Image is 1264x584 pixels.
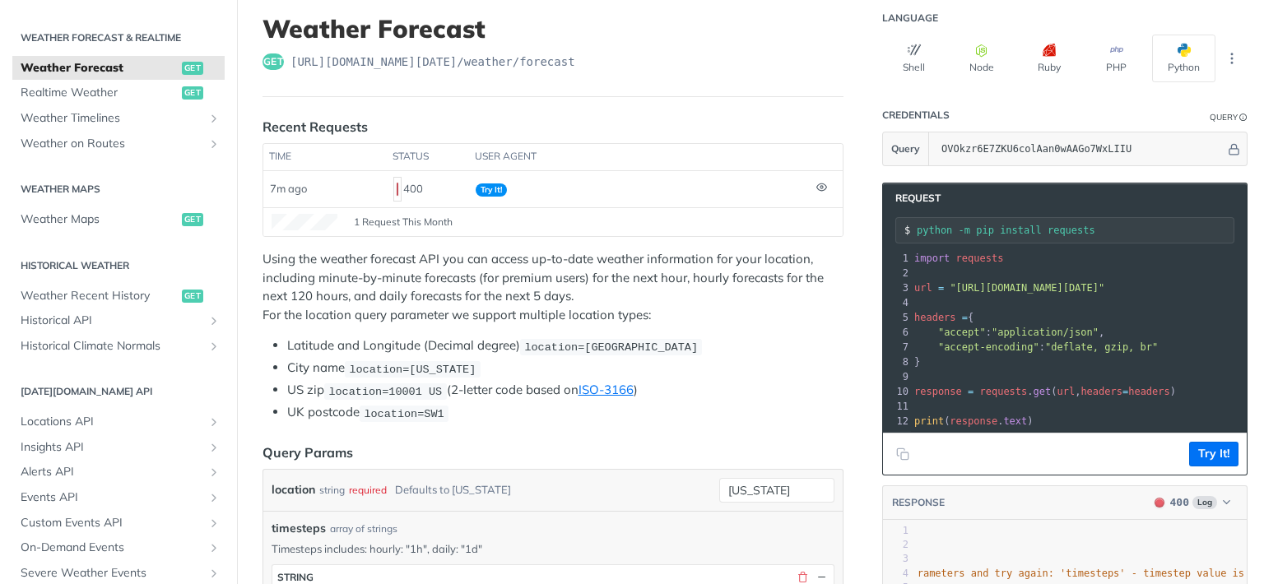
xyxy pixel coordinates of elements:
[914,253,950,264] span: import
[207,441,221,454] button: Show subpages for Insights API
[579,382,634,397] a: ISO-3166
[21,313,203,329] span: Historical API
[182,290,203,303] span: get
[263,53,284,70] span: get
[12,485,225,510] a: Events APIShow subpages for Events API
[21,110,203,127] span: Weather Timelines
[207,112,221,125] button: Show subpages for Weather Timelines
[393,175,462,203] div: 400
[207,517,221,530] button: Show subpages for Custom Events API
[1210,111,1238,123] div: Query
[891,442,914,466] button: Copy to clipboard
[950,35,1013,82] button: Node
[883,399,911,414] div: 11
[12,384,225,399] h2: [DATE][DOMAIN_NAME] API
[21,464,203,480] span: Alerts API
[21,489,203,506] span: Events API
[917,225,1234,236] input: Request instructions
[12,435,225,460] a: Insights APIShow subpages for Insights API
[207,340,221,353] button: Show subpages for Historical Climate Normals
[1034,386,1052,397] span: get
[883,132,929,165] button: Query
[1045,341,1158,353] span: "deflate, gzip, br"
[182,62,203,75] span: get
[914,282,932,294] span: url
[914,341,1158,353] span: :
[938,282,944,294] span: =
[882,109,950,122] div: Credentials
[968,386,974,397] span: =
[1146,494,1238,511] button: 400400Log
[272,520,326,537] span: timesteps
[207,137,221,151] button: Show subpages for Weather on Routes
[1017,35,1080,82] button: Ruby
[469,144,810,170] th: user agent
[328,385,442,397] span: location=10001 US
[1085,35,1148,82] button: PHP
[287,359,843,378] li: City name
[12,511,225,535] a: Custom Events APIShow subpages for Custom Events API
[1080,386,1122,397] span: headers
[182,213,203,226] span: get
[319,478,345,502] div: string
[883,310,911,325] div: 5
[914,327,1104,338] span: : ,
[883,251,911,266] div: 1
[1189,442,1238,466] button: Try It!
[397,183,398,196] span: 400
[914,386,962,397] span: response
[882,12,938,25] div: Language
[1057,386,1075,397] span: url
[272,478,315,502] label: location
[891,494,946,511] button: RESPONSE
[21,439,203,456] span: Insights API
[883,524,908,538] div: 1
[524,341,698,353] span: location=[GEOGRAPHIC_DATA]
[21,338,203,355] span: Historical Climate Normals
[1122,386,1128,397] span: =
[12,535,225,560] a: On-Demand EventsShow subpages for On-Demand Events
[12,308,225,333] a: Historical APIShow subpages for Historical API
[1224,51,1239,66] svg: More ellipsis
[1239,114,1248,122] i: Information
[207,314,221,327] button: Show subpages for Historical API
[883,340,911,355] div: 7
[21,288,178,304] span: Weather Recent History
[883,355,911,369] div: 8
[207,415,221,429] button: Show subpages for Locations API
[21,414,203,430] span: Locations API
[883,295,911,310] div: 4
[980,386,1028,397] span: requests
[950,415,997,427] span: response
[287,403,843,422] li: UK postcode
[887,192,941,205] span: Request
[207,567,221,580] button: Show subpages for Severe Weather Events
[21,565,203,582] span: Severe Weather Events
[914,415,1034,427] span: ( . )
[277,571,314,583] div: string
[938,341,1039,353] span: "accept-encoding"
[207,541,221,554] button: Show subpages for On-Demand Events
[1152,35,1215,82] button: Python
[882,35,946,82] button: Shell
[290,53,575,70] span: https://api.tomorrow.io/v4/weather/forecast
[12,81,225,105] a: Realtime Weatherget
[21,60,178,76] span: Weather Forecast
[287,381,843,400] li: US zip (2-letter code based on )
[272,541,834,556] p: Timesteps includes: hourly: "1h", daily: "1d"
[287,336,843,355] li: Latitude and Longitude (Decimal degree)
[349,478,387,502] div: required
[263,443,353,462] div: Query Params
[1220,46,1244,71] button: More Languages
[1003,415,1027,427] span: text
[12,182,225,197] h2: Weather Maps
[1128,386,1170,397] span: headers
[933,132,1225,165] input: apikey
[883,384,911,399] div: 10
[883,414,911,429] div: 12
[272,214,337,230] canvas: Line Graph
[962,312,968,323] span: =
[21,136,203,152] span: Weather on Routes
[1210,111,1248,123] div: QueryInformation
[263,250,843,324] p: Using the weather forecast API you can access up-to-date weather information for your location, i...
